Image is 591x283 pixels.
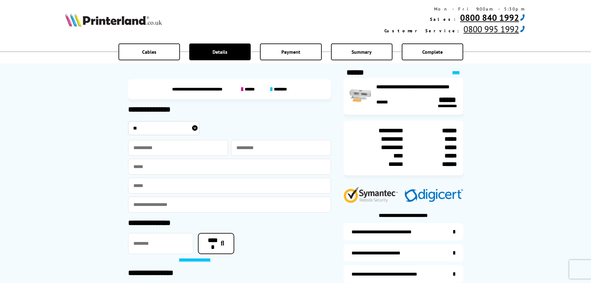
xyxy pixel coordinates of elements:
[384,28,463,34] span: Customer Service:
[430,16,460,22] span: Sales:
[463,23,519,35] ctcspan: 0800 995 1992
[343,244,463,262] a: items-arrive
[343,265,463,283] a: additional-cables
[460,12,519,23] ctcspan: 0800 840 1992
[422,49,443,55] span: Complete
[142,49,156,55] span: Cables
[213,49,227,55] span: Details
[281,49,300,55] span: Payment
[343,223,463,240] a: additional-ink
[351,49,372,55] span: Summary
[463,23,526,35] ctc: Call 0800 995 1992 with Linkus Desktop Client
[384,6,526,12] div: Mon - Fri 9:00am - 5:30pm
[65,13,162,27] img: Printerland Logo
[460,12,526,23] ctc: Call 0800 840 1992 with Linkus Desktop Client
[460,12,526,23] a: 0800 840 1992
